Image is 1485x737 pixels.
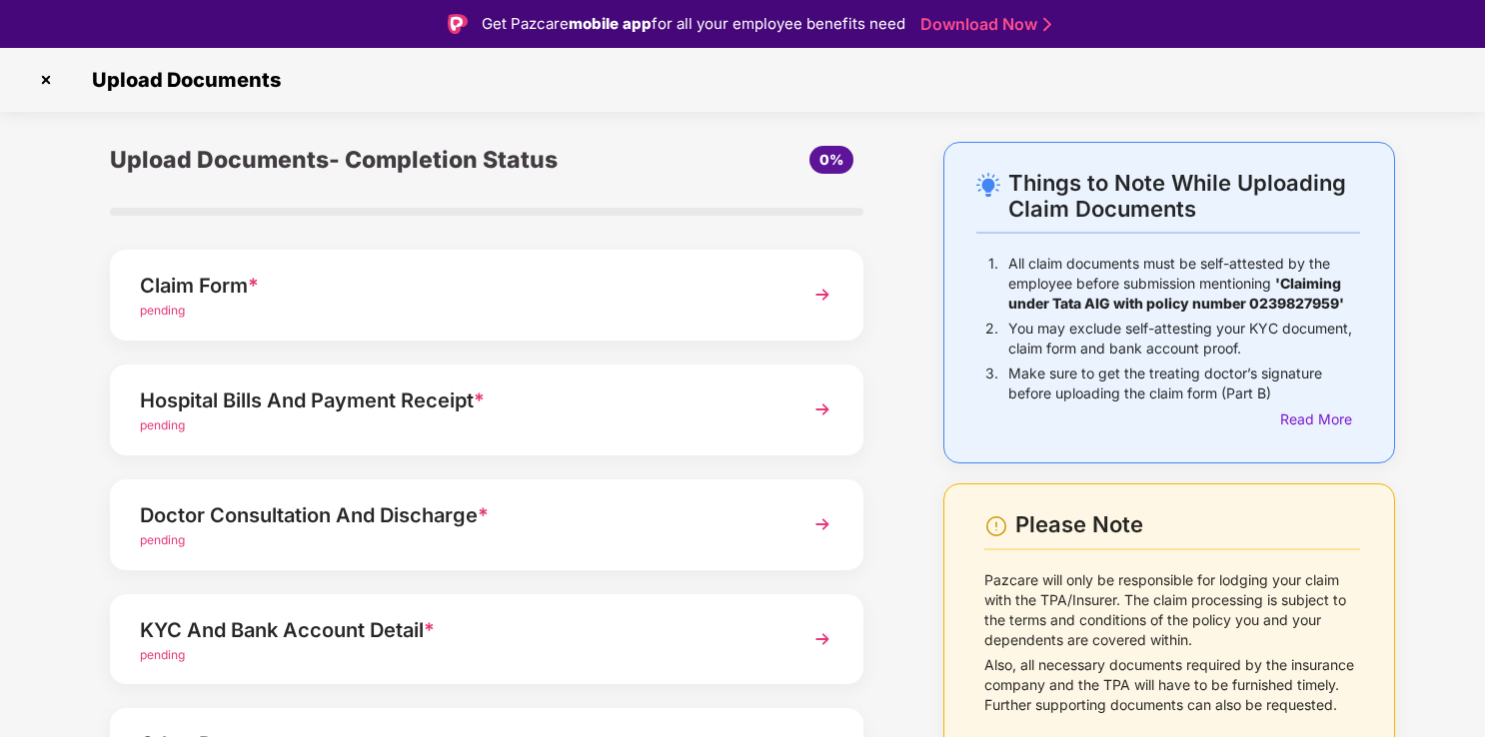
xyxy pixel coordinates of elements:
[984,655,1360,715] p: Also, all necessary documents required by the insurance company and the TPA will have to be furni...
[140,647,185,662] span: pending
[140,270,775,302] div: Claim Form
[72,68,291,92] span: Upload Documents
[1280,408,1360,430] div: Read More
[140,614,775,646] div: KYC And Bank Account Detail
[984,570,1360,650] p: Pazcare will only be responsible for lodging your claim with the TPA/Insurer. The claim processin...
[30,64,62,96] img: svg+xml;base64,PHN2ZyBpZD0iQ3Jvc3MtMzJ4MzIiIHhtbG5zPSJodHRwOi8vd3d3LnczLm9yZy8yMDAwL3N2ZyIgd2lkdG...
[819,151,843,168] span: 0%
[804,277,840,313] img: svg+xml;base64,PHN2ZyBpZD0iTmV4dCIgeG1sbnM9Imh0dHA6Ly93d3cudzMub3JnLzIwMDAvc3ZnIiB3aWR0aD0iMzYiIG...
[804,506,840,542] img: svg+xml;base64,PHN2ZyBpZD0iTmV4dCIgeG1sbnM9Imh0dHA6Ly93d3cudzMub3JnLzIwMDAvc3ZnIiB3aWR0aD0iMzYiIG...
[1008,170,1360,222] div: Things to Note While Uploading Claim Documents
[804,391,840,427] img: svg+xml;base64,PHN2ZyBpZD0iTmV4dCIgeG1sbnM9Imh0dHA6Ly93d3cudzMub3JnLzIwMDAvc3ZnIiB3aWR0aD0iMzYiIG...
[1015,511,1360,538] div: Please Note
[110,142,613,178] div: Upload Documents- Completion Status
[1008,319,1360,359] p: You may exclude self-attesting your KYC document, claim form and bank account proof.
[140,384,775,416] div: Hospital Bills And Payment Receipt
[976,173,1000,197] img: svg+xml;base64,PHN2ZyB4bWxucz0iaHR0cDovL3d3dy53My5vcmcvMjAwMC9zdmciIHdpZHRoPSIyNC4wOTMiIGhlaWdodD...
[140,303,185,318] span: pending
[1008,254,1360,314] p: All claim documents must be self-attested by the employee before submission mentioning
[448,14,468,34] img: Logo
[140,532,185,547] span: pending
[482,12,905,36] div: Get Pazcare for all your employee benefits need
[1008,364,1360,403] p: Make sure to get the treating doctor’s signature before uploading the claim form (Part B)
[920,14,1045,35] a: Download Now
[985,319,998,359] p: 2.
[569,14,652,33] strong: mobile app
[140,499,775,531] div: Doctor Consultation And Discharge
[804,621,840,657] img: svg+xml;base64,PHN2ZyBpZD0iTmV4dCIgeG1sbnM9Imh0dHA6Ly93d3cudzMub3JnLzIwMDAvc3ZnIiB3aWR0aD0iMzYiIG...
[988,254,998,314] p: 1.
[1043,14,1051,35] img: Stroke
[984,514,1008,538] img: svg+xml;base64,PHN2ZyBpZD0iV2FybmluZ18tXzI0eDI0IiBkYXRhLW5hbWU9Ildhcm5pbmcgLSAyNHgyNCIgeG1sbnM9Im...
[140,417,185,432] span: pending
[985,364,998,403] p: 3.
